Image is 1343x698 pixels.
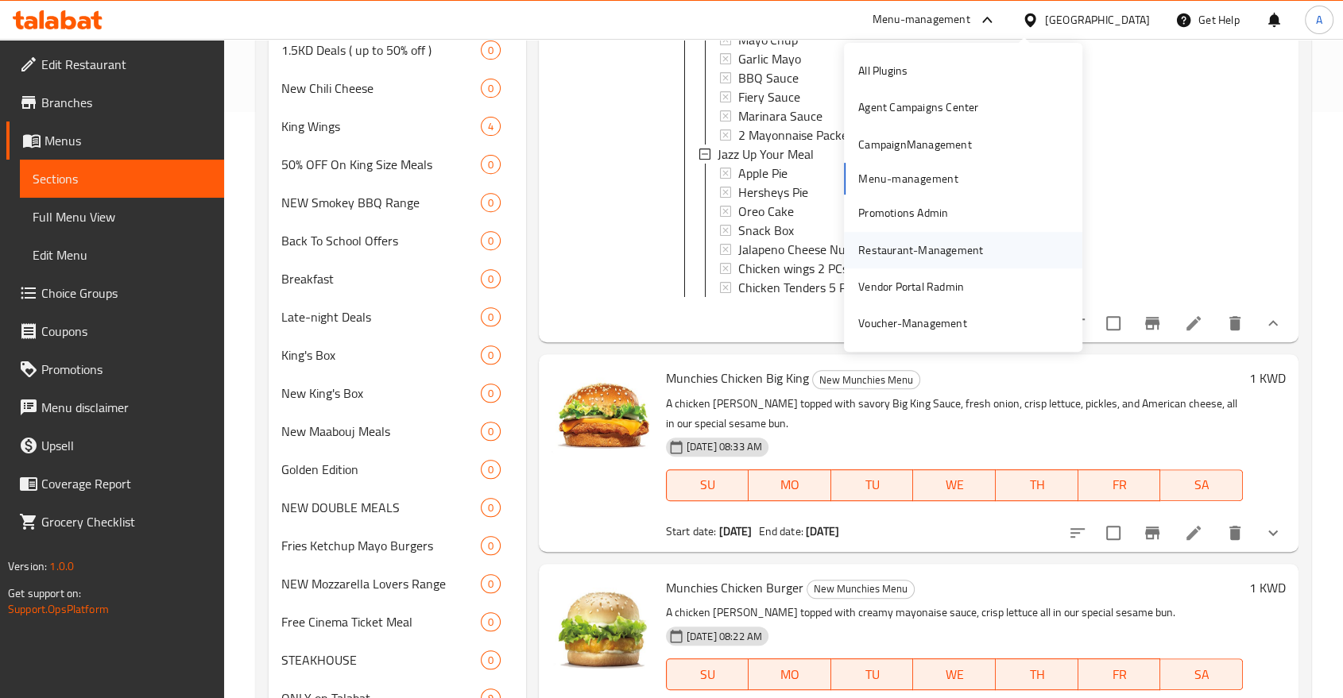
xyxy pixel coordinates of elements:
div: Late-night Deals [281,307,481,326]
div: New Chili Cheese0 [269,69,526,107]
div: King Wings4 [269,107,526,145]
span: 2 Mayonnaise Packet [738,125,853,145]
button: SU [666,658,749,690]
span: 0 [482,424,500,439]
svg: Show Choices [1264,523,1283,542]
span: Sections [33,169,211,188]
span: 0 [482,653,500,668]
span: Fiery Sauce [738,87,800,106]
button: TU [831,469,914,501]
p: A chicken [PERSON_NAME] topped with creamy mayonaise sauce, crisp lettuce all in our special sesa... [666,603,1243,623]
div: items [481,155,501,174]
div: items [481,422,501,441]
span: WE [919,473,989,496]
div: NEW Mozzarella Lovers Range0 [269,565,526,603]
span: SU [673,663,743,686]
img: Munchies Chicken Burger [552,577,653,678]
span: Snack Box [738,221,794,240]
div: New King's Box0 [269,374,526,412]
span: BBQ Sauce [738,68,799,87]
div: Promotions Admin [858,204,948,222]
div: 50% OFF On King Size Meals0 [269,145,526,183]
span: TH [1002,663,1072,686]
div: King's Box [281,345,481,364]
span: Oreo Cake [738,202,794,221]
span: A [1316,11,1322,29]
a: Edit Restaurant [6,45,224,83]
span: 0 [482,157,500,172]
div: items [481,574,501,593]
span: Breakfast [281,269,481,288]
span: 0 [482,615,500,630]
div: items [481,345,501,364]
b: [DATE] [719,521,753,542]
span: 50% OFF On King Size Meals [281,155,481,174]
button: Branch-specific-item [1133,304,1171,342]
div: Back To School Offers0 [269,222,526,260]
div: Late-night Deals0 [269,298,526,336]
div: Breakfast0 [269,260,526,298]
span: New Maabouj Meals [281,422,481,441]
div: New Maabouj Meals0 [269,412,526,450]
span: Get support on: [8,583,81,604]
span: 0 [482,462,500,477]
a: Coverage Report [6,465,224,503]
span: 0 [482,500,500,515]
button: Branch-specific-item [1133,514,1171,552]
p: A chicken [PERSON_NAME] topped with savory Big King Sauce, fresh onion, crisp lettuce, pickles, a... [666,394,1243,434]
div: items [481,117,501,136]
span: 0 [482,348,500,363]
div: Restaurant-Management [858,241,983,259]
span: NEW Smokey BBQ Range [281,193,481,212]
span: Chicken wings 2 PCs [738,259,848,278]
button: MO [749,658,831,690]
button: delete [1216,304,1254,342]
span: Upsell [41,436,211,455]
div: Free Cinema Ticket Meal0 [269,603,526,641]
span: NEW DOUBLE MEALS [281,498,481,517]
span: Jalapeno Cheese Nuggets 4 PCs [738,240,908,259]
span: Select to update [1097,516,1130,550]
div: All Plugins [858,62,908,79]
a: Promotions [6,350,224,388]
span: Back To School Offers [281,231,481,250]
a: Menus [6,121,224,160]
div: items [481,498,501,517]
button: SA [1160,658,1243,690]
div: Fries Ketchup Mayo Burgers0 [269,526,526,565]
span: TU [838,473,908,496]
span: Menus [45,131,211,150]
a: Choice Groups [6,274,224,312]
span: Full Menu View [33,207,211,226]
span: 0 [482,310,500,325]
div: Voucher-Management [858,314,967,332]
span: Menu disclaimer [41,398,211,417]
span: Promotions [41,360,211,379]
div: Vendor Portal Radmin [858,278,964,295]
button: FR [1078,469,1161,501]
div: 1.5KD Deals ( up to 50% off )0 [269,31,526,69]
span: Golden Edition [281,460,481,479]
span: Select to update [1097,307,1130,340]
span: Munchies Chicken Big King [666,366,809,390]
button: TH [996,658,1078,690]
span: New Munchies Menu [807,580,914,598]
div: [GEOGRAPHIC_DATA] [1045,11,1150,29]
span: Start date: [666,521,717,542]
a: Branches [6,83,224,121]
div: Menu-management [873,10,970,29]
div: New Munchies Menu [812,370,920,389]
span: Apple Pie [738,164,788,183]
span: Branches [41,93,211,112]
span: Fries Ketchup Mayo Burgers [281,536,481,555]
span: Munchies Chicken Burger [666,576,803,600]
span: SU [673,473,743,496]
a: Upsell [6,426,224,465]
span: Jazz Up Your Meal [718,145,814,164]
span: Marinara Sauce [738,106,822,125]
span: Free Cinema Ticket Meal [281,612,481,631]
